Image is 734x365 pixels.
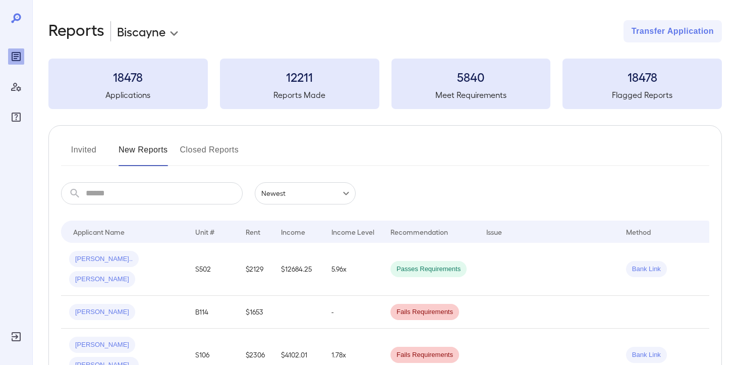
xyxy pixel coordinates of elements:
[69,307,135,317] span: [PERSON_NAME]
[220,89,379,101] h5: Reports Made
[391,69,551,85] h3: 5840
[187,243,238,296] td: S502
[273,243,323,296] td: $12684.25
[187,296,238,329] td: B114
[238,243,273,296] td: $2129
[390,226,448,238] div: Recommendation
[8,329,24,345] div: Log Out
[48,20,104,42] h2: Reports
[323,296,382,329] td: -
[626,350,667,360] span: Bank Link
[238,296,273,329] td: $1653
[626,226,651,238] div: Method
[69,275,135,284] span: [PERSON_NAME]
[73,226,125,238] div: Applicant Name
[486,226,502,238] div: Issue
[48,59,722,109] summary: 18478Applications12211Reports Made5840Meet Requirements18478Flagged Reports
[281,226,305,238] div: Income
[69,254,139,264] span: [PERSON_NAME]..
[8,79,24,95] div: Manage Users
[180,142,239,166] button: Closed Reports
[117,23,165,39] p: Biscayne
[562,69,722,85] h3: 18478
[69,340,135,350] span: [PERSON_NAME]
[390,350,459,360] span: Fails Requirements
[246,226,262,238] div: Rent
[562,89,722,101] h5: Flagged Reports
[255,182,356,204] div: Newest
[48,89,208,101] h5: Applications
[61,142,106,166] button: Invited
[626,265,667,274] span: Bank Link
[220,69,379,85] h3: 12211
[391,89,551,101] h5: Meet Requirements
[119,142,168,166] button: New Reports
[323,243,382,296] td: 5.96x
[390,265,467,274] span: Passes Requirements
[8,48,24,65] div: Reports
[390,307,459,317] span: Fails Requirements
[48,69,208,85] h3: 18478
[8,109,24,125] div: FAQ
[195,226,214,238] div: Unit #
[331,226,374,238] div: Income Level
[624,20,722,42] button: Transfer Application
